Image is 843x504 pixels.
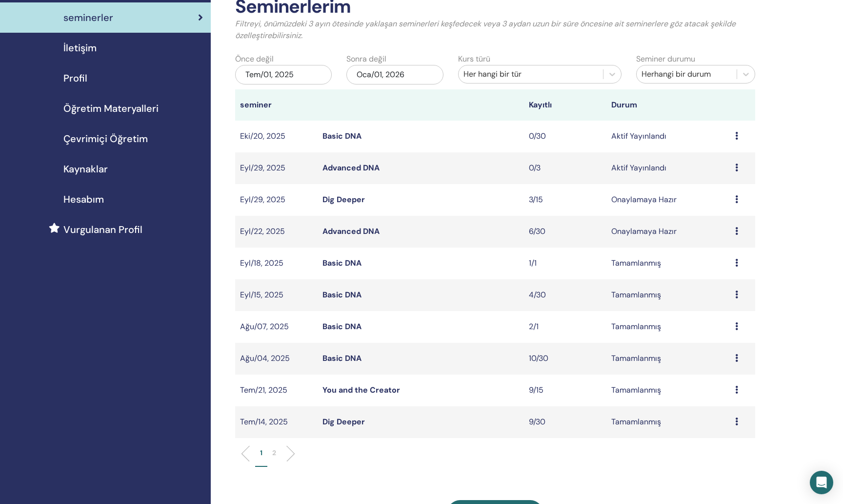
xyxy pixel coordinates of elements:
[606,375,730,406] td: Tamamlanmış
[235,343,318,375] td: Ağu/04, 2025
[63,222,142,237] span: Vurgulanan Profil
[235,184,318,216] td: Eyl/29, 2025
[463,68,598,80] div: Her hangi bir tür
[524,279,606,311] td: 4/30
[524,343,606,375] td: 10/30
[346,65,443,84] div: Oca/01, 2026
[524,406,606,438] td: 9/30
[810,471,833,494] div: Open Intercom Messenger
[63,71,87,85] span: Profil
[235,53,274,65] label: Önce değil
[235,248,318,279] td: Eyl/18, 2025
[322,163,380,173] a: Advanced DNA
[524,89,606,121] th: Kayıtlı
[636,53,695,65] label: Seminer durumu
[322,353,361,363] a: Basic DNA
[322,385,400,395] a: You and the Creator
[63,10,113,25] span: seminerler
[63,192,104,207] span: Hesabım
[524,152,606,184] td: 0/3
[235,216,318,248] td: Eyl/22, 2025
[322,194,365,205] a: Dig Deeper
[606,248,730,279] td: Tamamlanmış
[235,65,332,84] div: Tem/01, 2025
[524,216,606,248] td: 6/30
[235,18,755,42] p: Filtreyi, önümüzdeki 3 ayın ötesinde yaklaşan seminerleri keşfedecek veya 3 aydan uzun bir süre ö...
[63,101,159,116] span: Öğretim Materyalleri
[606,343,730,375] td: Tamamlanmış
[235,406,318,438] td: Tem/14, 2025
[606,152,730,184] td: Aktif Yayınlandı
[606,406,730,438] td: Tamamlanmış
[235,311,318,343] td: Ağu/07, 2025
[606,184,730,216] td: Onaylamaya Hazır
[458,53,490,65] label: Kurs türü
[260,448,262,458] p: 1
[235,89,318,121] th: seminer
[63,162,108,176] span: Kaynaklar
[322,131,361,141] a: Basic DNA
[322,226,380,236] a: Advanced DNA
[235,375,318,406] td: Tem/21, 2025
[346,53,386,65] label: Sonra değil
[606,279,730,311] td: Tamamlanmış
[63,131,148,146] span: Çevrimiçi Öğretim
[322,258,361,268] a: Basic DNA
[235,121,318,152] td: Eki/20, 2025
[642,68,732,80] div: Herhangi bir durum
[606,121,730,152] td: Aktif Yayınlandı
[235,279,318,311] td: Eyl/15, 2025
[235,152,318,184] td: Eyl/29, 2025
[524,248,606,279] td: 1/1
[524,375,606,406] td: 9/15
[322,417,365,427] a: Dig Deeper
[272,448,276,458] p: 2
[322,321,361,332] a: Basic DNA
[524,121,606,152] td: 0/30
[606,311,730,343] td: Tamamlanmış
[322,290,361,300] a: Basic DNA
[606,89,730,121] th: Durum
[524,184,606,216] td: 3/15
[524,311,606,343] td: 2/1
[606,216,730,248] td: Onaylamaya Hazır
[63,41,97,55] span: İletişim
